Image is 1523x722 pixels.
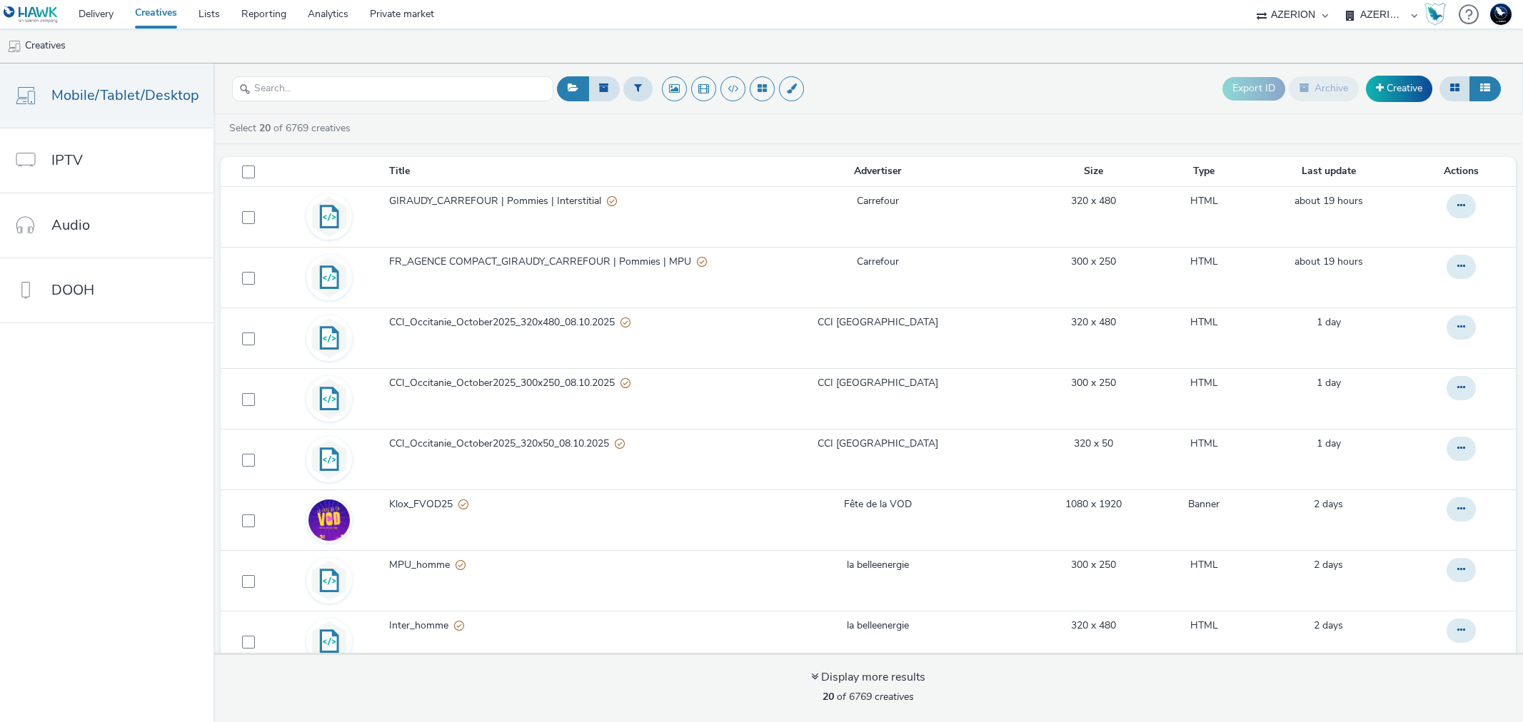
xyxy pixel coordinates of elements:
a: Fête de la VOD [844,497,912,512]
a: HTML [1190,437,1218,451]
img: code.svg [308,196,350,238]
span: Inter_homme [389,619,454,633]
span: CCI_Occitanie_October2025_320x480_08.10.2025 [389,315,620,330]
span: 2 days [1314,497,1343,511]
div: Partially valid [697,255,707,270]
a: GIRAUDY_CARREFOUR | Pommies | InterstitialPartially valid [389,194,730,215]
a: HTML [1190,558,1218,572]
img: code.svg [308,317,350,359]
a: 8 October 2025, 11:24 [1317,437,1341,451]
span: 1 day [1317,437,1341,450]
a: HTML [1190,376,1218,390]
span: Klox_FVOD25 [389,497,458,512]
img: code.svg [308,378,350,420]
a: 320 x 480 [1071,315,1116,330]
span: of 6769 creatives [823,690,914,703]
span: about 19 hours [1295,194,1363,208]
div: Partially valid [607,194,617,209]
a: 1080 x 1920 [1065,497,1122,512]
a: HTML [1190,315,1218,330]
span: CCI_Occitanie_October2025_300x250_08.10.2025 [389,376,620,390]
strong: 20 [259,121,271,135]
a: HTML [1190,194,1218,208]
img: code.svg [308,439,350,480]
img: Support Hawk [1490,4,1512,25]
a: HTML [1190,255,1218,269]
a: 8 October 2025, 11:26 [1317,315,1341,330]
a: CCI_Occitanie_October2025_320x480_08.10.2025Partially valid [389,315,730,337]
a: 7 October 2025, 16:59 [1314,558,1343,572]
button: Table [1469,76,1501,101]
span: GIRAUDY_CARREFOUR | Pommies | Interstitial [389,194,607,208]
th: Actions [1413,157,1516,186]
span: DOOH [51,280,94,300]
div: Partially valid [620,315,630,330]
th: Advertiser [732,157,1024,186]
a: Creative [1366,76,1432,101]
a: FR_AGENCE COMPACT_GIRAUDY_CARREFOUR | Pommies | MPUPartially valid [389,255,730,276]
a: CCI [GEOGRAPHIC_DATA] [818,315,938,330]
span: 2 days [1314,558,1343,571]
span: FR_AGENCE COMPACT_GIRAUDY_CARREFOUR | Pommies | MPU [389,255,697,269]
a: 7 October 2025, 16:58 [1314,619,1343,633]
a: 8 October 2025, 17:19 [1295,255,1363,269]
span: Audio [51,215,90,235]
strong: 20 [823,690,834,703]
img: Hawk Academy [1424,3,1446,26]
div: Partially valid [458,497,468,512]
th: Type [1163,157,1244,186]
a: CCI_Occitanie_October2025_300x250_08.10.2025Partially valid [389,376,730,397]
a: Carrefour [857,255,899,269]
span: 2 days [1314,619,1343,632]
button: Grid [1439,76,1470,101]
div: Partially valid [456,558,466,573]
span: 1 day [1317,376,1341,390]
th: Size [1023,157,1163,186]
th: Title [388,157,732,186]
a: la belleenergie [847,558,909,572]
a: CCI_Occitanie_October2025_320x50_08.10.2025Partially valid [389,437,730,458]
span: MPU_homme [389,558,456,572]
img: code.svg [308,257,350,298]
a: HTML [1190,619,1218,633]
div: Display more results [811,669,925,686]
div: Partially valid [620,376,630,391]
a: 8 October 2025, 17:20 [1295,194,1363,208]
div: 8 October 2025, 11:25 [1317,376,1341,390]
a: MPU_hommePartially valid [389,558,730,579]
a: 7 October 2025, 17:08 [1314,497,1343,512]
a: 320 x 480 [1071,194,1116,208]
img: undefined Logo [4,6,59,24]
span: about 19 hours [1295,255,1363,268]
a: CCI [GEOGRAPHIC_DATA] [818,437,938,451]
input: Search... [232,76,553,101]
button: Archive [1289,76,1359,101]
button: Export ID [1222,77,1285,100]
img: mobile [7,39,21,54]
img: code.svg [308,560,350,601]
a: Banner [1188,497,1220,512]
a: Carrefour [857,194,899,208]
a: 320 x 480 [1071,619,1116,633]
a: Inter_hommePartially valid [389,619,730,640]
div: Partially valid [615,437,625,452]
a: 300 x 250 [1071,558,1116,572]
a: Hawk Academy [1424,3,1452,26]
a: Select of 6769 creatives [228,121,356,135]
a: la belleenergie [847,619,909,633]
a: 300 x 250 [1071,376,1116,390]
span: 1 day [1317,315,1341,329]
a: Klox_FVOD25Partially valid [389,497,730,519]
a: 300 x 250 [1071,255,1116,269]
img: 6b1a5b93-59ce-4f3d-8526-7e9bd8956519.jpg [308,483,350,556]
th: Last update [1245,157,1413,186]
span: IPTV [51,150,83,171]
span: CCI_Occitanie_October2025_320x50_08.10.2025 [389,437,615,451]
